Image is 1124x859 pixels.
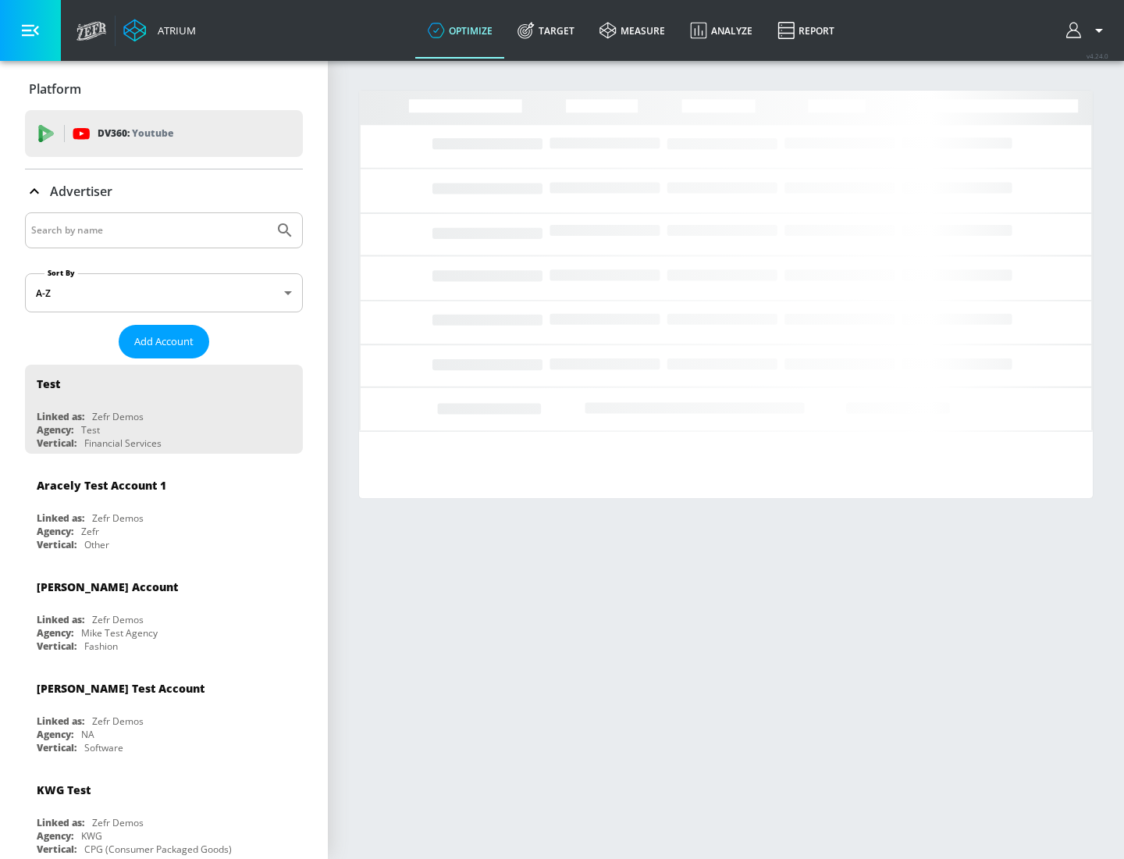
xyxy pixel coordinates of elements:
[134,333,194,351] span: Add Account
[25,273,303,312] div: A-Z
[25,110,303,157] div: DV360: Youtube
[29,80,81,98] p: Platform
[37,376,60,391] div: Test
[92,715,144,728] div: Zefr Demos
[37,423,73,437] div: Agency:
[25,169,303,213] div: Advertiser
[151,23,196,37] div: Atrium
[37,525,73,538] div: Agency:
[37,579,178,594] div: [PERSON_NAME] Account
[1087,52,1108,60] span: v 4.24.0
[31,220,268,241] input: Search by name
[132,125,173,141] p: Youtube
[415,2,505,59] a: optimize
[84,640,118,653] div: Fashion
[44,268,78,278] label: Sort By
[84,437,162,450] div: Financial Services
[50,183,112,200] p: Advertiser
[37,829,73,843] div: Agency:
[119,325,209,358] button: Add Account
[37,437,76,450] div: Vertical:
[37,816,84,829] div: Linked as:
[37,741,76,754] div: Vertical:
[37,782,91,797] div: KWG Test
[37,410,84,423] div: Linked as:
[587,2,678,59] a: measure
[81,626,158,640] div: Mike Test Agency
[25,669,303,758] div: [PERSON_NAME] Test AccountLinked as:Zefr DemosAgency:NAVertical:Software
[505,2,587,59] a: Target
[92,410,144,423] div: Zefr Demos
[37,538,76,551] div: Vertical:
[84,538,109,551] div: Other
[37,843,76,856] div: Vertical:
[25,67,303,111] div: Platform
[25,365,303,454] div: TestLinked as:Zefr DemosAgency:TestVertical:Financial Services
[37,626,73,640] div: Agency:
[84,843,232,856] div: CPG (Consumer Packaged Goods)
[25,466,303,555] div: Aracely Test Account 1Linked as:Zefr DemosAgency:ZefrVertical:Other
[81,829,102,843] div: KWG
[81,728,94,741] div: NA
[37,613,84,626] div: Linked as:
[92,816,144,829] div: Zefr Demos
[84,741,123,754] div: Software
[37,681,205,696] div: [PERSON_NAME] Test Account
[25,568,303,657] div: [PERSON_NAME] AccountLinked as:Zefr DemosAgency:Mike Test AgencyVertical:Fashion
[37,715,84,728] div: Linked as:
[123,19,196,42] a: Atrium
[81,525,99,538] div: Zefr
[37,511,84,525] div: Linked as:
[81,423,100,437] div: Test
[678,2,765,59] a: Analyze
[765,2,847,59] a: Report
[37,728,73,741] div: Agency:
[92,511,144,525] div: Zefr Demos
[37,640,76,653] div: Vertical:
[98,125,173,142] p: DV360:
[37,478,166,493] div: Aracely Test Account 1
[92,613,144,626] div: Zefr Demos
